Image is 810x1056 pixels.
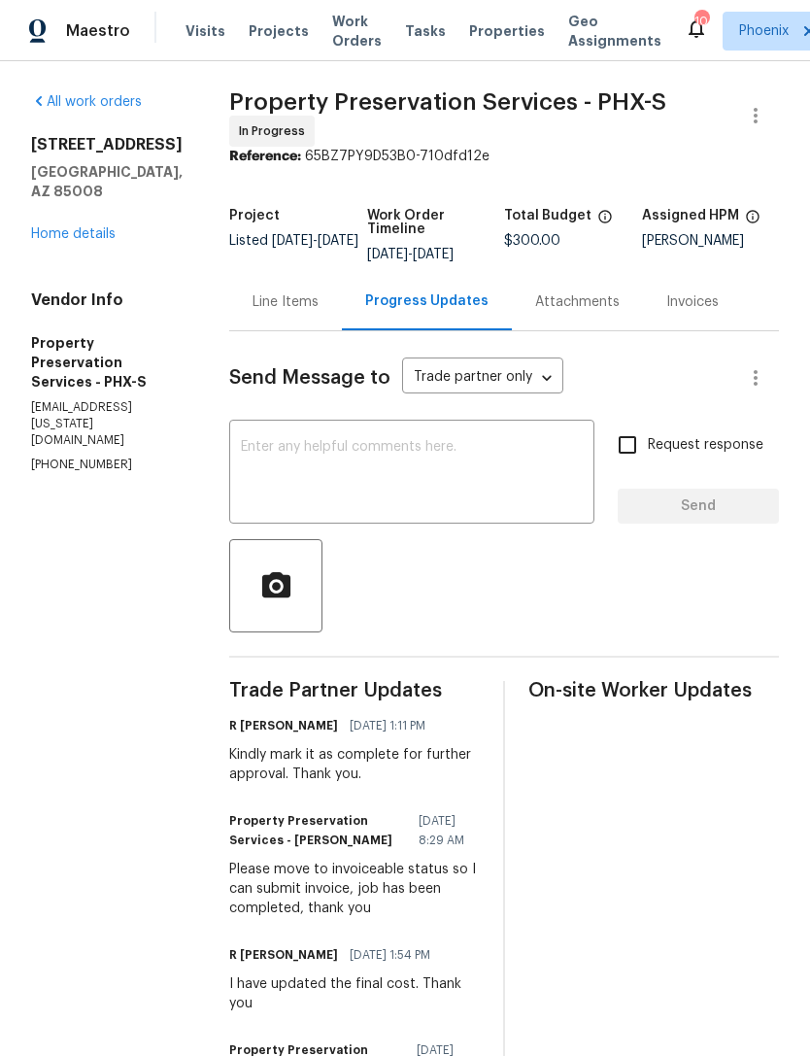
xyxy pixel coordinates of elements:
[504,209,591,222] h5: Total Budget
[367,248,454,261] span: -
[229,368,390,388] span: Send Message to
[528,681,779,700] span: On-site Worker Updates
[31,290,183,310] h4: Vendor Info
[694,12,708,31] div: 10
[419,811,468,850] span: [DATE] 8:29 AM
[745,209,760,234] span: The hpm assigned to this work order.
[367,248,408,261] span: [DATE]
[31,135,183,154] h2: [STREET_ADDRESS]
[666,292,719,312] div: Invoices
[413,248,454,261] span: [DATE]
[229,147,779,166] div: 65BZ7PY9D53B0-710dfd12e
[229,974,480,1013] div: I have updated the final cost. Thank you
[648,435,763,456] span: Request response
[229,209,280,222] h5: Project
[31,162,183,201] h5: [GEOGRAPHIC_DATA], AZ 85008
[31,333,183,392] h5: Property Preservation Services - PHX-S
[229,90,666,114] span: Property Preservation Services - PHX-S
[229,811,407,850] h6: Property Preservation Services - [PERSON_NAME]
[365,291,489,311] div: Progress Updates
[405,24,446,38] span: Tasks
[253,292,319,312] div: Line Items
[318,234,358,248] span: [DATE]
[642,234,780,248] div: [PERSON_NAME]
[31,95,142,109] a: All work orders
[229,860,480,918] div: Please move to invoiceable status so I can submit invoice, job has been completed, thank you
[402,362,563,394] div: Trade partner only
[272,234,313,248] span: [DATE]
[31,227,116,241] a: Home details
[739,21,789,41] span: Phoenix
[66,21,130,41] span: Maestro
[350,716,425,735] span: [DATE] 1:11 PM
[229,234,358,248] span: Listed
[229,945,338,965] h6: R [PERSON_NAME]
[597,209,613,234] span: The total cost of line items that have been proposed by Opendoor. This sum includes line items th...
[350,945,430,965] span: [DATE] 1:54 PM
[272,234,358,248] span: -
[469,21,545,41] span: Properties
[229,745,480,784] div: Kindly mark it as complete for further approval. Thank you.
[229,681,480,700] span: Trade Partner Updates
[504,234,560,248] span: $300.00
[367,209,505,236] h5: Work Order Timeline
[229,716,338,735] h6: R [PERSON_NAME]
[535,292,620,312] div: Attachments
[239,121,313,141] span: In Progress
[568,12,661,51] span: Geo Assignments
[31,457,183,473] p: [PHONE_NUMBER]
[186,21,225,41] span: Visits
[249,21,309,41] span: Projects
[229,150,301,163] b: Reference:
[642,209,739,222] h5: Assigned HPM
[31,399,183,449] p: [EMAIL_ADDRESS][US_STATE][DOMAIN_NAME]
[332,12,382,51] span: Work Orders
